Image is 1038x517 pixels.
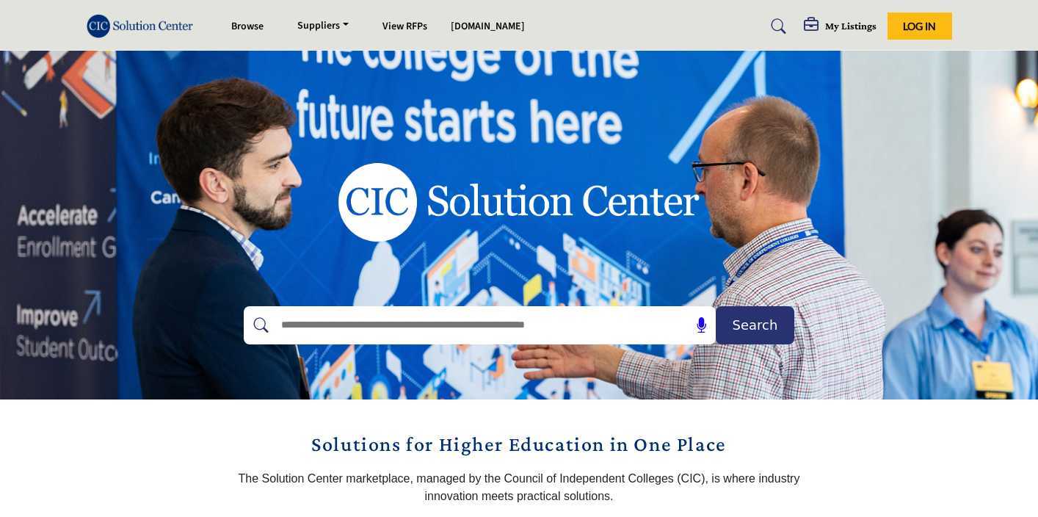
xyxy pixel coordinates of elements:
img: Site Logo [87,14,201,38]
a: Browse [231,19,264,34]
a: View RFPs [382,19,427,34]
h2: Solutions for Higher Education in One Place [233,429,805,460]
span: The Solution Center marketplace, managed by the Council of Independent Colleges (CIC), is where i... [239,472,800,502]
button: Log In [888,12,952,40]
a: [DOMAIN_NAME] [451,19,525,34]
a: Search [757,15,796,38]
img: image [288,106,750,297]
button: Search [716,306,794,344]
span: Log In [903,20,936,32]
div: My Listings [804,18,877,35]
span: Search [733,315,778,335]
a: Suppliers [287,16,359,37]
h5: My Listings [825,19,877,32]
